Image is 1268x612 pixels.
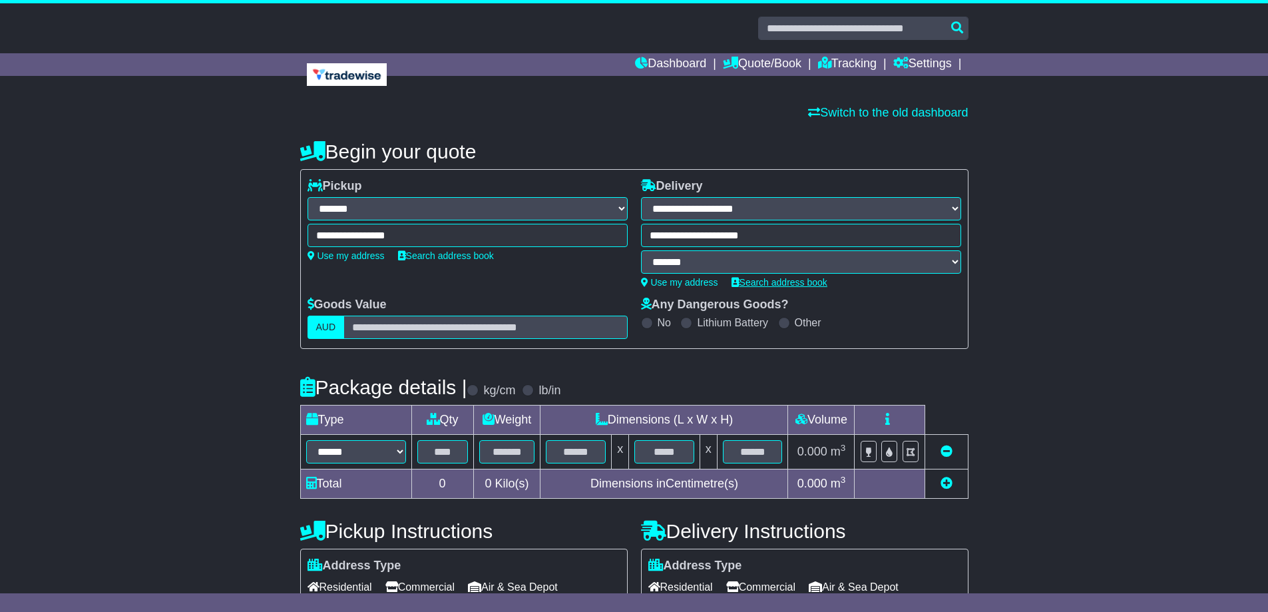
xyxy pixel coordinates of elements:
[300,469,411,499] td: Total
[411,406,473,435] td: Qty
[641,520,968,542] h4: Delivery Instructions
[841,475,846,485] sup: 3
[308,298,387,312] label: Goods Value
[831,445,846,458] span: m
[641,298,789,312] label: Any Dangerous Goods?
[300,141,968,162] h4: Begin your quote
[641,179,703,194] label: Delivery
[658,316,671,329] label: No
[308,316,345,339] label: AUD
[308,250,385,261] a: Use my address
[941,477,952,490] a: Add new item
[788,406,855,435] td: Volume
[726,577,795,597] span: Commercial
[723,53,801,76] a: Quote/Book
[473,406,540,435] td: Weight
[648,577,713,597] span: Residential
[795,316,821,329] label: Other
[700,435,717,469] td: x
[635,53,706,76] a: Dashboard
[300,520,628,542] h4: Pickup Instructions
[538,384,560,398] label: lb/in
[809,577,899,597] span: Air & Sea Depot
[473,469,540,499] td: Kilo(s)
[308,559,401,573] label: Address Type
[797,445,827,458] span: 0.000
[385,577,455,597] span: Commercial
[841,443,846,453] sup: 3
[411,469,473,499] td: 0
[483,384,515,398] label: kg/cm
[300,376,467,398] h4: Package details |
[818,53,877,76] a: Tracking
[641,277,718,288] a: Use my address
[300,406,411,435] td: Type
[540,469,788,499] td: Dimensions in Centimetre(s)
[941,445,952,458] a: Remove this item
[732,277,827,288] a: Search address book
[540,406,788,435] td: Dimensions (L x W x H)
[893,53,952,76] a: Settings
[468,577,558,597] span: Air & Sea Depot
[398,250,494,261] a: Search address book
[308,577,372,597] span: Residential
[808,106,968,119] a: Switch to the old dashboard
[612,435,629,469] td: x
[831,477,846,490] span: m
[697,316,768,329] label: Lithium Battery
[797,477,827,490] span: 0.000
[308,179,362,194] label: Pickup
[485,477,491,490] span: 0
[648,559,742,573] label: Address Type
